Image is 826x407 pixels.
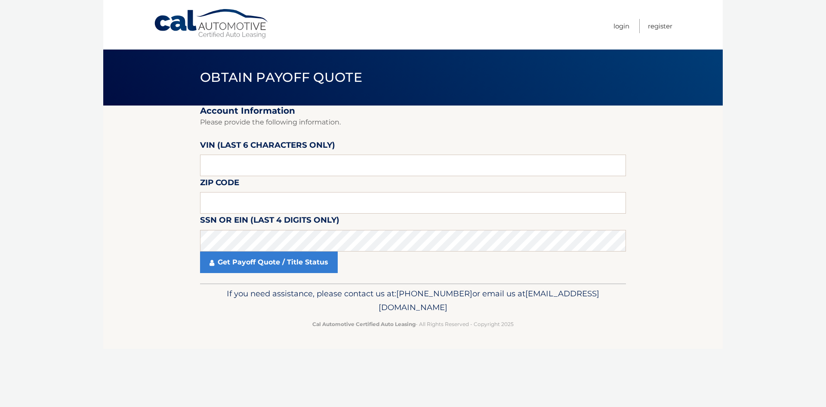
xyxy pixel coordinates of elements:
span: [PHONE_NUMBER] [396,289,472,298]
label: SSN or EIN (last 4 digits only) [200,214,339,230]
label: VIN (last 6 characters only) [200,139,335,155]
p: - All Rights Reserved - Copyright 2025 [206,320,620,329]
a: Register [648,19,672,33]
a: Login [613,19,629,33]
label: Zip Code [200,176,239,192]
p: Please provide the following information. [200,116,626,128]
a: Cal Automotive [154,9,270,39]
strong: Cal Automotive Certified Auto Leasing [312,321,416,327]
p: If you need assistance, please contact us at: or email us at [206,287,620,314]
a: Get Payoff Quote / Title Status [200,252,338,273]
span: Obtain Payoff Quote [200,69,362,85]
h2: Account Information [200,106,626,116]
